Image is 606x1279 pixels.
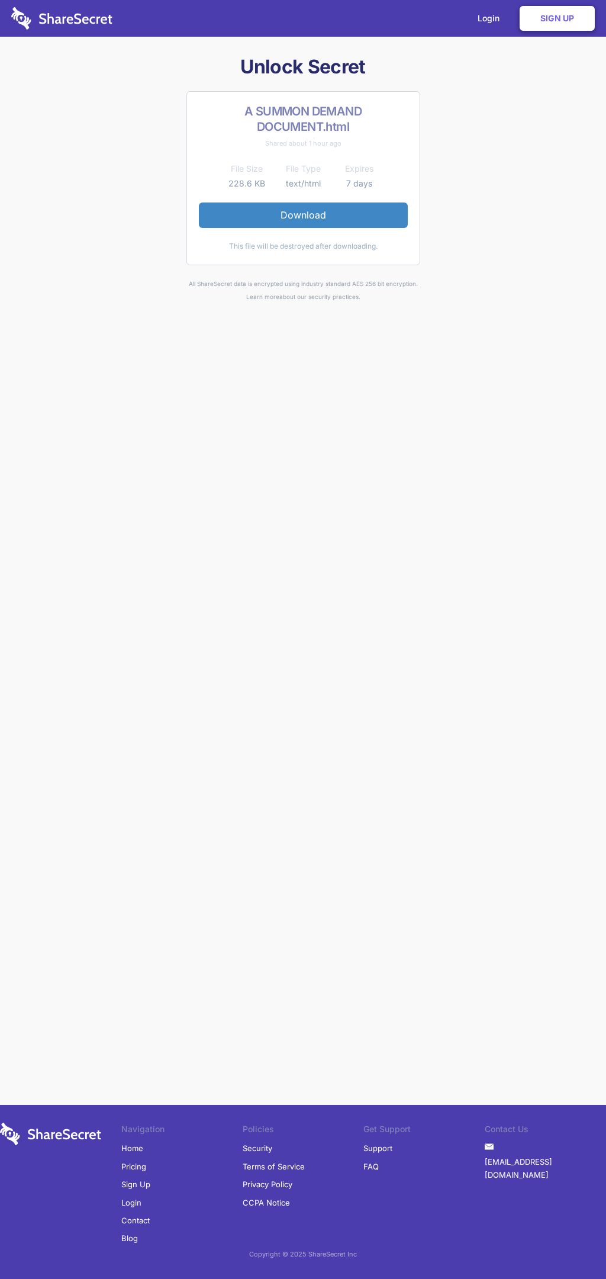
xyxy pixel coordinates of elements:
[520,6,595,31] a: Sign Up
[243,1123,364,1139] li: Policies
[121,1211,150,1229] a: Contact
[199,137,408,150] div: Shared about 1 hour ago
[363,1158,379,1175] a: FAQ
[121,1175,150,1193] a: Sign Up
[363,1123,485,1139] li: Get Support
[199,203,408,227] a: Download
[11,7,112,30] img: logo-wordmark-white-trans-d4663122ce5f474addd5e946df7df03e33cb6a1c49d2221995e7729f52c070b2.svg
[243,1194,290,1211] a: CCPA Notice
[485,1123,606,1139] li: Contact Us
[246,293,279,300] a: Learn more
[121,1158,146,1175] a: Pricing
[331,176,388,191] td: 7 days
[363,1139,392,1157] a: Support
[275,162,331,176] th: File Type
[199,240,408,253] div: This file will be destroyed after downloading.
[243,1175,292,1193] a: Privacy Policy
[219,162,275,176] th: File Size
[121,1229,138,1247] a: Blog
[243,1139,272,1157] a: Security
[199,104,408,134] h2: A SUMMON DEMAND DOCUMENT.html
[121,1194,141,1211] a: Login
[331,162,388,176] th: Expires
[219,176,275,191] td: 228.6 KB
[485,1153,606,1184] a: [EMAIL_ADDRESS][DOMAIN_NAME]
[243,1158,305,1175] a: Terms of Service
[121,1139,143,1157] a: Home
[275,176,331,191] td: text/html
[121,1123,243,1139] li: Navigation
